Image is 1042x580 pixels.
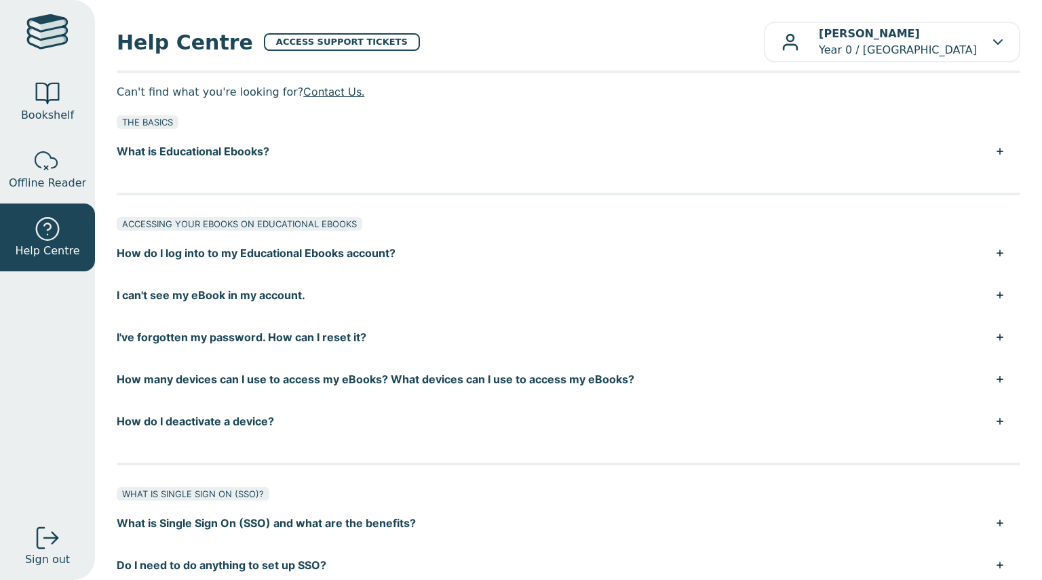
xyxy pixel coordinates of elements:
[9,175,86,191] span: Offline Reader
[117,502,1020,544] button: What is Single Sign On (SSO) and what are the benefits?
[819,26,977,58] p: Year 0 / [GEOGRAPHIC_DATA]
[117,130,1020,172] button: What is Educational Ebooks?
[117,27,253,58] span: Help Centre
[117,217,362,231] div: ACCESSING YOUR EBOOKS ON EDUCATIONAL EBOOKS
[117,358,1020,400] button: How many devices can I use to access my eBooks? What devices can I use to access my eBooks?
[25,552,70,568] span: Sign out
[117,81,1020,102] p: Can't find what you're looking for?
[819,27,920,40] b: [PERSON_NAME]
[303,85,364,98] a: Contact Us.
[117,274,1020,316] button: I can't see my eBook in my account.
[764,22,1020,62] button: [PERSON_NAME]Year 0 / [GEOGRAPHIC_DATA]
[264,33,420,51] a: ACCESS SUPPORT TICKETS
[117,316,1020,358] button: I've forgotten my password. How can I reset it?
[117,487,269,501] div: WHAT IS SINGLE SIGN ON (SSO)?
[117,232,1020,274] button: How do I log into to my Educational Ebooks account?
[21,107,74,123] span: Bookshelf
[117,115,178,129] div: THE BASICS
[15,243,79,259] span: Help Centre
[117,400,1020,442] button: How do I deactivate a device?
